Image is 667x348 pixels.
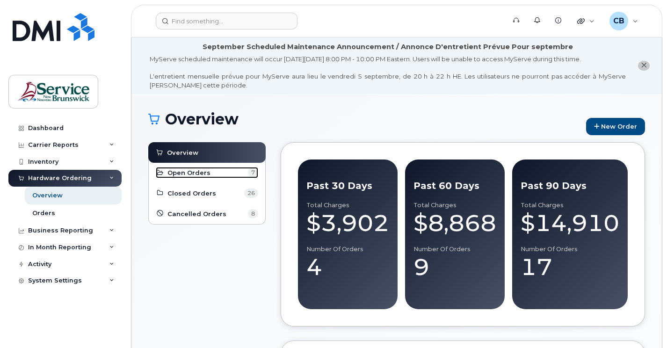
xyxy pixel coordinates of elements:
span: 26 [244,188,258,198]
div: September Scheduled Maintenance Announcement / Annonce D'entretient Prévue Pour septembre [203,42,573,52]
span: 8 [248,209,258,218]
div: Total Charges [521,202,619,209]
a: Overview [155,147,259,158]
div: Past 60 Days [413,179,496,193]
span: Closed Orders [167,189,216,198]
a: Open Orders 7 [156,167,258,178]
h1: Overview [148,111,581,127]
div: 4 [306,253,389,281]
div: $3,902 [306,209,389,237]
div: Total Charges [306,202,389,209]
div: Number of Orders [521,246,619,253]
span: Open Orders [167,168,210,177]
div: Number of Orders [306,246,389,253]
div: Past 30 Days [306,179,389,193]
div: $14,910 [521,209,619,237]
a: New Order [586,118,645,135]
a: Closed Orders 26 [156,188,258,199]
div: Total Charges [413,202,496,209]
a: Cancelled Orders 8 [156,208,258,219]
button: close notification [638,61,650,71]
div: 9 [413,253,496,281]
div: Past 90 Days [521,179,619,193]
div: Number of Orders [413,246,496,253]
span: 7 [248,168,258,177]
div: 17 [521,253,619,281]
span: Cancelled Orders [167,210,226,218]
span: Overview [167,148,198,157]
div: $8,868 [413,209,496,237]
div: MyServe scheduled maintenance will occur [DATE][DATE] 8:00 PM - 10:00 PM Eastern. Users will be u... [150,55,626,89]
